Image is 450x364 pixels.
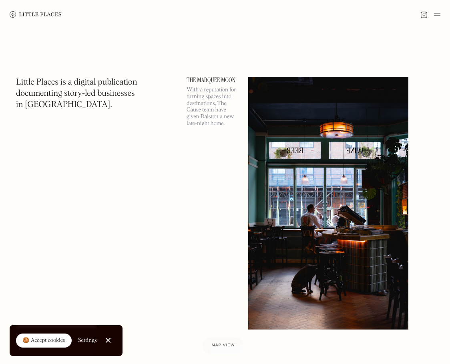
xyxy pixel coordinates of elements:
[202,337,245,354] a: Map view
[78,338,97,343] div: Settings
[78,332,97,350] a: Settings
[22,337,65,345] div: 🍪 Accept cookies
[212,343,235,348] span: Map view
[248,77,408,330] img: The Marquee Moon
[187,87,239,127] p: With a reputation for turning spaces into destinations, The Cause team have given Dalston a new l...
[100,332,116,348] a: Close Cookie Popup
[16,334,72,348] a: 🍪 Accept cookies
[16,77,137,111] h1: Little Places is a digital publication documenting story-led businesses in [GEOGRAPHIC_DATA].
[187,77,239,83] a: The Marquee Moon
